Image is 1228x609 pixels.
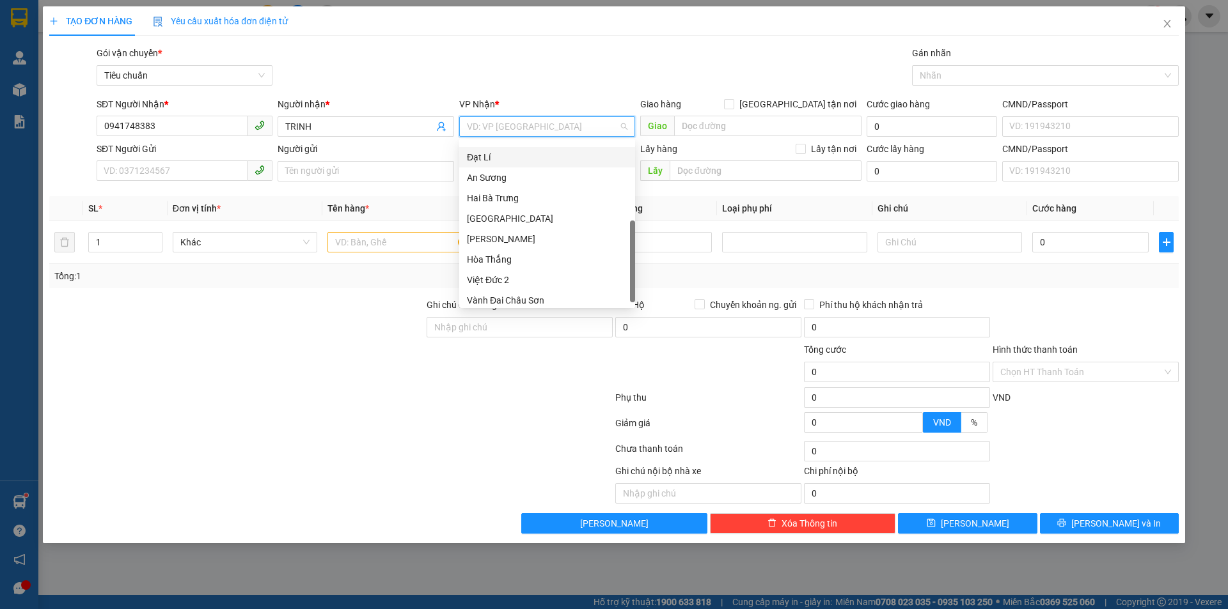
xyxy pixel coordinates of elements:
span: [GEOGRAPHIC_DATA] tận nơi [734,97,862,111]
label: Cước giao hàng [867,99,930,109]
span: Lấy [640,160,670,181]
span: Yêu cầu xuất hóa đơn điện tử [153,16,288,26]
span: Cước hàng [1032,203,1076,213]
span: % [971,417,977,428]
span: Đơn vị tính [173,203,221,213]
span: save [927,518,936,528]
span: [PERSON_NAME] [580,516,649,530]
div: Hai Bà Trưng [467,191,627,205]
button: save[PERSON_NAME] [898,513,1037,534]
input: Dọc đường [674,116,862,136]
span: printer [1057,518,1066,528]
button: plus [1159,232,1173,252]
span: TẠO ĐƠN HÀNG [49,16,132,26]
div: Đạt Lí [467,150,627,164]
span: VND [933,417,951,428]
label: Cước lấy hàng [867,144,924,154]
span: SL [88,203,98,213]
div: Hai Bà Trưng [459,188,635,208]
th: Loại phụ phí [717,196,872,221]
div: Đạt Lí [459,147,635,167]
th: Ghi chú [872,196,1027,221]
div: Hòa Thắng [467,252,627,266]
input: Cước lấy hàng [867,161,997,181]
input: 0 [595,232,712,252]
span: VP Nhận [459,99,495,109]
img: icon [153,17,163,27]
div: Tổng: 1 [54,269,474,283]
span: Kho 47 - Bến Xe Ngã Tư Ga [69,7,180,35]
span: Giao hàng [640,99,681,109]
span: Phí thu hộ khách nhận trả [814,298,928,312]
span: Lấy hàng [640,144,677,154]
button: printer[PERSON_NAME] và In [1040,513,1179,534]
div: Hòa Thắng [459,249,635,270]
div: Ghi chú nội bộ nhà xe [615,464,801,483]
span: Tên hàng [327,203,369,213]
div: Vành Đai Châu Sơn [459,290,635,311]
span: phone [255,120,265,130]
span: Xóa Thông tin [782,516,837,530]
span: BXNTG1509250006 - [69,50,185,84]
div: Vành Đai Châu Sơn [467,293,627,307]
label: Hình thức thanh toán [993,344,1078,355]
span: phone [255,165,265,175]
div: CMND/Passport [1002,142,1178,156]
button: Close [1149,6,1185,42]
input: Ghi Chú [878,232,1022,252]
span: user-add [436,121,446,132]
span: Tổng cước [804,344,846,355]
span: Khác [180,233,310,252]
span: VND [993,392,1011,403]
input: Dọc đường [670,160,862,181]
input: VD: Bàn, Ghế [327,232,472,252]
input: Cước giao hàng [867,116,997,137]
span: 14:38:56 [DATE] [81,73,155,84]
span: Giao [640,116,674,136]
span: - 0906601535 [69,37,132,48]
input: Ghi chú đơn hàng [427,317,613,337]
div: Hòa Đông [459,208,635,229]
span: Gói vận chuyển [97,48,162,58]
div: Giảm giá [614,416,803,438]
div: SĐT Người Nhận [97,97,272,111]
div: Người gửi [278,142,453,156]
span: Gửi: [69,7,180,35]
div: [GEOGRAPHIC_DATA] [467,212,627,226]
div: Chưa thanh toán [614,442,803,464]
div: [PERSON_NAME] [467,232,627,246]
strong: Nhận: [25,92,161,162]
div: Người nhận [278,97,453,111]
span: 46138_dannhi.tienoanh - In: [69,62,185,84]
input: Nhập ghi chú [615,483,801,504]
span: [PERSON_NAME] [941,516,1009,530]
button: delete [54,232,75,252]
div: An Sương [459,167,635,188]
label: Ghi chú đơn hàng [427,300,497,310]
div: Việt Đức 2 [467,273,627,287]
span: Tiêu chuẩn [104,66,265,85]
div: An Sương [467,171,627,185]
button: [PERSON_NAME] [521,513,707,534]
span: close [1162,19,1172,29]
span: Thu Hộ [615,300,645,310]
div: SĐT Người Gửi [97,142,272,156]
div: Chi phí nội bộ [804,464,990,483]
span: plus [1160,237,1172,247]
span: delete [767,518,776,528]
span: plus [49,17,58,26]
div: Việt Đức 2 [459,270,635,290]
button: deleteXóa Thông tin [710,513,896,534]
span: Chuyển khoản ng. gửi [705,298,801,312]
label: Gán nhãn [912,48,951,58]
span: [PERSON_NAME] và In [1071,516,1161,530]
span: Lấy tận nơi [806,142,862,156]
div: Phụ thu [614,390,803,413]
div: CMND/Passport [1002,97,1178,111]
div: Cư Kuin [459,229,635,249]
